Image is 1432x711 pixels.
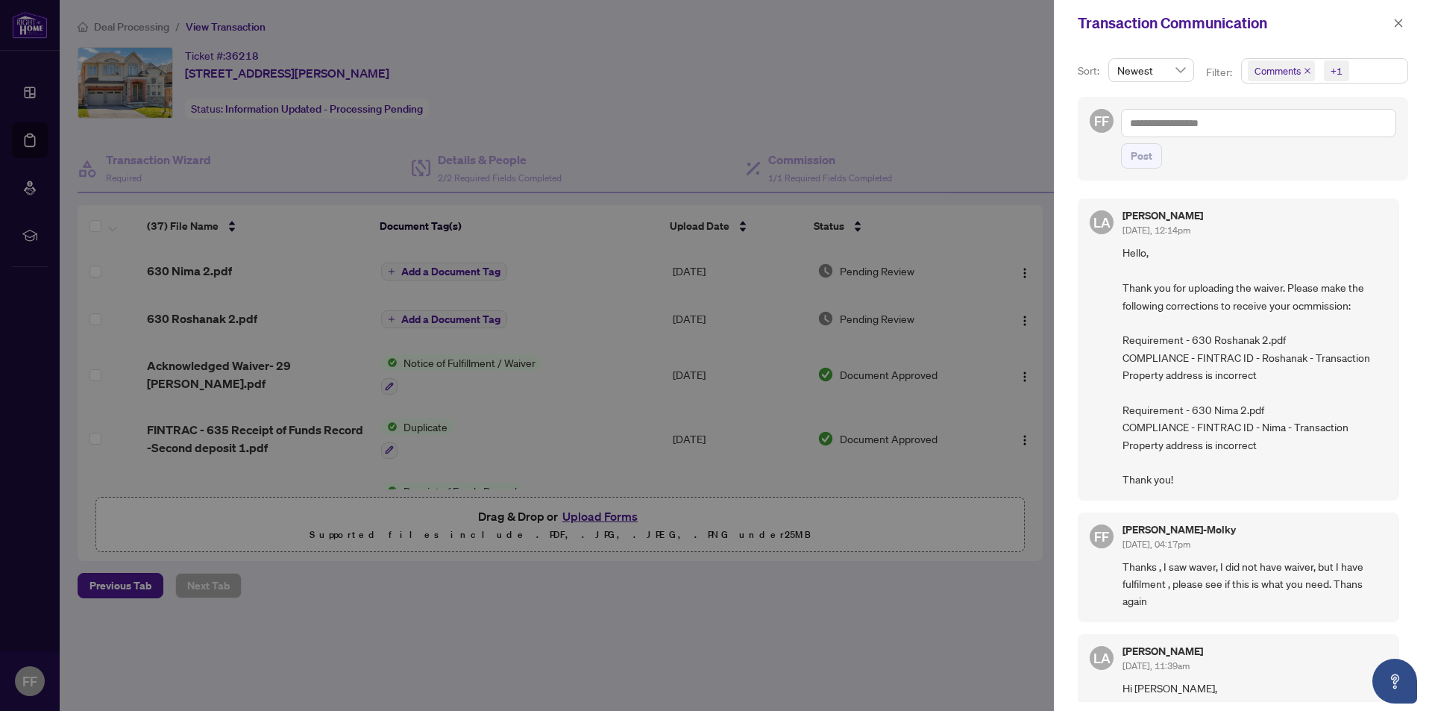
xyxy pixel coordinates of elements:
span: Comments [1248,60,1315,81]
span: FF [1094,526,1109,547]
span: FF [1094,110,1109,131]
p: Sort: [1078,63,1102,79]
span: close [1304,67,1311,75]
p: Filter: [1206,64,1234,81]
span: close [1393,18,1404,28]
span: [DATE], 04:17pm [1122,539,1190,550]
span: Comments [1254,63,1301,78]
button: Open asap [1372,659,1417,704]
button: Post [1121,143,1162,169]
div: +1 [1331,63,1342,78]
span: LA [1093,648,1111,668]
h5: [PERSON_NAME]-Molky [1122,524,1236,535]
span: LA [1093,212,1111,233]
h5: [PERSON_NAME] [1122,646,1203,657]
span: Hello, Thank you for uploading the waiver. Please make the following corrections to receive your ... [1122,244,1387,488]
h5: [PERSON_NAME] [1122,210,1203,221]
div: Transaction Communication [1078,12,1389,34]
span: [DATE], 12:14pm [1122,225,1190,236]
span: Newest [1117,59,1185,81]
span: Thanks , I saw waver, I did not have waiver, but I have fulfilment , please see if this is what y... [1122,558,1387,610]
span: [DATE], 11:39am [1122,660,1190,671]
